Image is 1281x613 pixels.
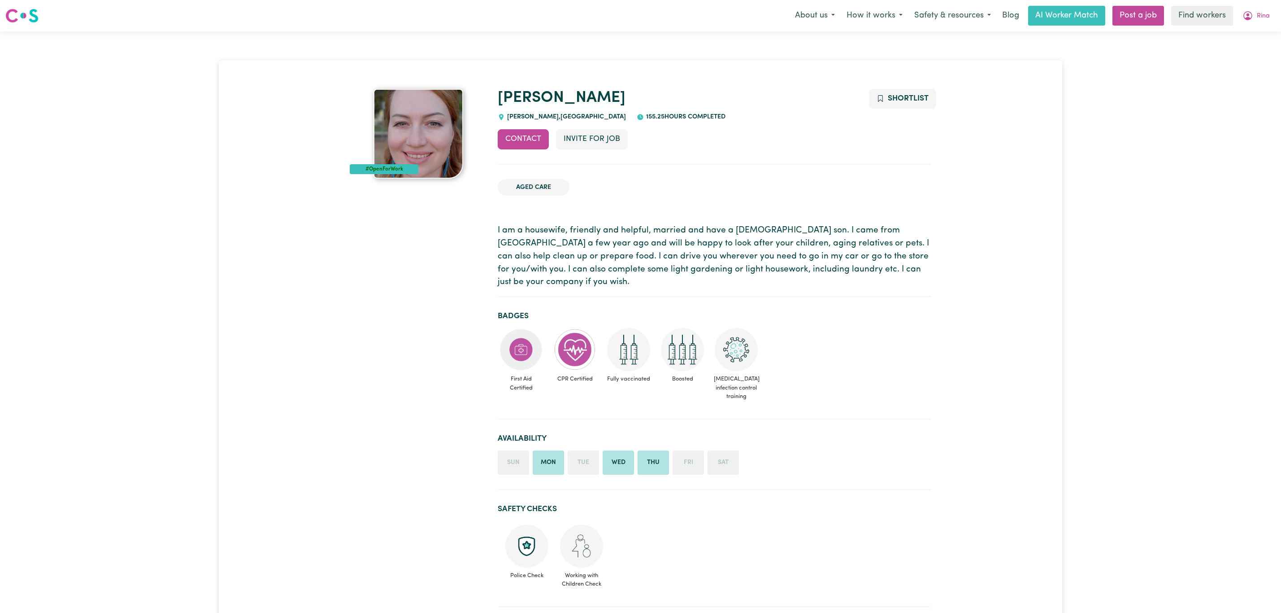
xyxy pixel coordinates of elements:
span: Shortlist [888,95,929,102]
img: Police check [505,525,548,568]
div: #OpenForWork [350,164,418,174]
a: AI Worker Match [1028,6,1105,26]
p: I am a housewife, friendly and helpful, married and have a [DEMOGRAPHIC_DATA] son. I came from [G... [498,224,931,289]
li: Available on Monday [533,451,564,475]
h2: Badges [498,311,931,321]
img: Working with children check [560,525,603,568]
span: CPR Certified [551,371,598,387]
img: Care and support worker has received 2 doses of COVID-19 vaccine [607,328,650,371]
span: Boosted [659,371,706,387]
button: How it works [841,6,908,25]
a: Post a job [1112,6,1164,26]
button: Safety & resources [908,6,997,25]
a: Find workers [1171,6,1233,26]
button: My Account [1237,6,1276,25]
span: Rina [1257,11,1270,21]
img: Care and support worker has completed CPR Certification [553,328,596,371]
span: Fully vaccinated [605,371,652,387]
li: Unavailable on Tuesday [568,451,599,475]
button: Invite for Job [556,129,628,149]
span: [MEDICAL_DATA] infection control training [713,371,760,404]
li: Available on Wednesday [603,451,634,475]
button: Add to shortlist [869,89,937,109]
a: Blog [997,6,1025,26]
span: First Aid Certified [498,371,544,395]
h2: Safety Checks [498,504,931,514]
h2: Availability [498,434,931,443]
span: [PERSON_NAME] , [GEOGRAPHIC_DATA] [505,114,626,120]
span: 155.25 hours completed [644,114,725,120]
img: Care and support worker has received booster dose of COVID-19 vaccination [661,328,704,371]
img: Careseekers logo [5,8,39,24]
li: Aged Care [498,179,569,196]
img: Anna [373,89,463,179]
span: Police Check [505,568,549,580]
a: Anna's profile picture'#OpenForWork [350,89,487,179]
img: CS Academy: COVID-19 Infection Control Training course completed [715,328,758,371]
a: [PERSON_NAME] [498,90,625,106]
span: Working with Children Check [560,568,604,588]
button: Contact [498,129,549,149]
button: About us [789,6,841,25]
a: Careseekers logo [5,5,39,26]
li: Available on Thursday [638,451,669,475]
li: Unavailable on Sunday [498,451,529,475]
img: Care and support worker has completed First Aid Certification [499,328,543,371]
li: Unavailable on Saturday [708,451,739,475]
li: Unavailable on Friday [673,451,704,475]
